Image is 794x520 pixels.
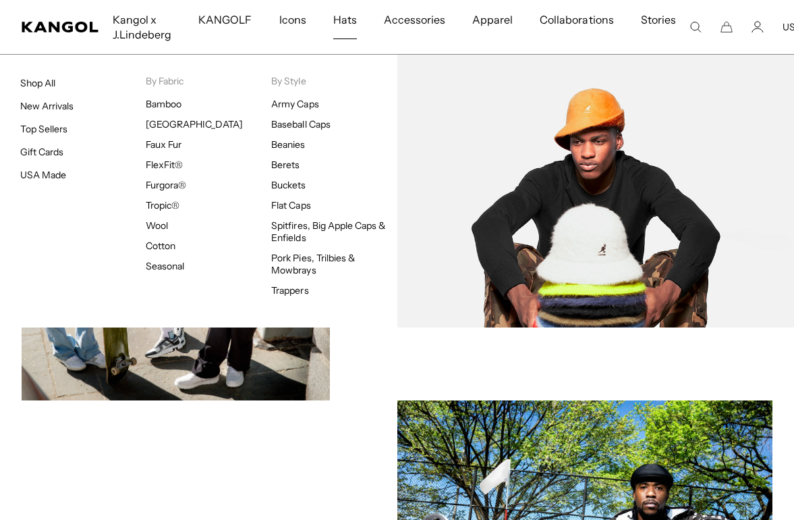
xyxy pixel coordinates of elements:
a: Berets [271,159,300,171]
a: Beanies [271,138,305,151]
a: Pork Pies, Trilbies & Mowbrays [271,252,356,276]
a: Buckets [271,179,306,191]
a: Army Caps [271,98,318,110]
a: Furgora® [146,179,186,191]
a: Account [752,21,764,33]
summary: Search here [689,21,702,33]
button: Cart [720,21,733,33]
a: Cotton [146,240,175,252]
a: Seasonal [146,260,184,272]
a: Wool [146,219,168,232]
a: New Arrivals [20,100,74,112]
a: Tropic® [146,199,179,211]
a: USA Made [20,169,66,181]
p: By Fabric [146,75,271,87]
a: Spitfires, Big Apple Caps & Enfields [271,219,386,244]
a: Baseball Caps [271,118,330,130]
a: Kangol [22,22,99,32]
a: Gift Cards [20,146,63,158]
a: Shop All [20,77,55,89]
a: [GEOGRAPHIC_DATA] [146,118,242,130]
a: Trappers [271,284,308,296]
a: Flat Caps [271,199,310,211]
a: Top Sellers [20,123,67,135]
a: Faux Fur [146,138,181,151]
a: FlexFit® [146,159,183,171]
p: By Style [271,75,397,87]
a: Bamboo [146,98,181,110]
